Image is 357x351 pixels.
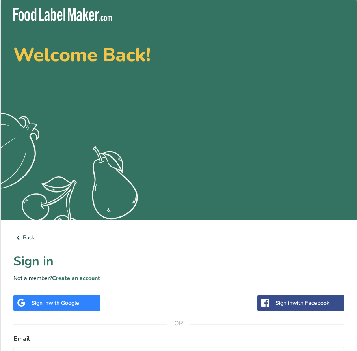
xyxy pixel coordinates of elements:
p: Not a member? [13,274,344,282]
div: Sign in [275,299,329,307]
a: Back [13,233,344,242]
div: Sign in [32,299,79,307]
label: Email [13,334,344,343]
span: OR [167,312,190,335]
h2: Welcome Back! [13,45,344,64]
span: with Facebook [292,299,329,307]
a: Create an account [52,274,100,282]
img: Food Label Maker [13,8,112,21]
span: with Google [48,299,79,307]
h1: Sign in [13,252,344,271]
